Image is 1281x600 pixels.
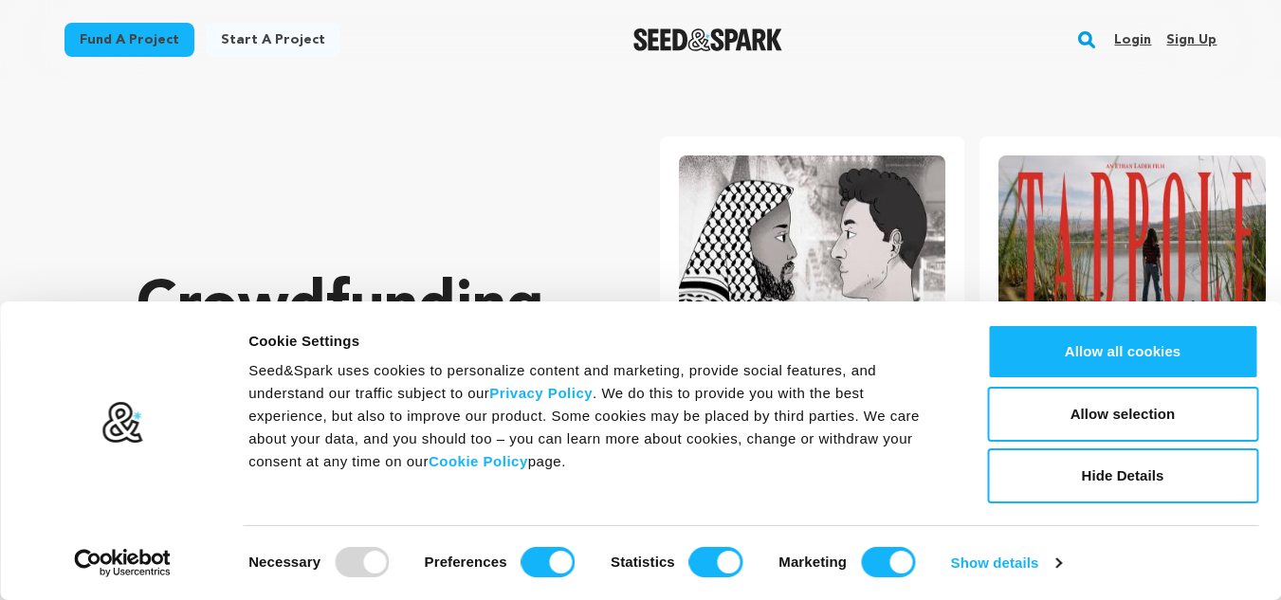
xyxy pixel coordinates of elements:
[425,554,507,570] strong: Preferences
[987,324,1258,379] button: Allow all cookies
[137,270,584,498] p: Crowdfunding that .
[40,549,206,577] a: Usercentrics Cookiebot - opens in a new window
[248,359,944,473] div: Seed&Spark uses cookies to personalize content and marketing, provide social features, and unders...
[987,387,1258,442] button: Allow selection
[206,23,340,57] a: Start a project
[489,385,593,401] a: Privacy Policy
[64,23,194,57] a: Fund a project
[101,401,144,445] img: logo
[778,554,847,570] strong: Marketing
[611,554,675,570] strong: Statistics
[248,330,944,353] div: Cookie Settings
[987,448,1258,503] button: Hide Details
[1114,25,1151,55] a: Login
[998,155,1266,337] img: TADPOLE image
[951,549,1061,577] a: Show details
[633,28,782,51] a: Seed&Spark Homepage
[248,554,320,570] strong: Necessary
[633,28,782,51] img: Seed&Spark Logo Dark Mode
[1166,25,1217,55] a: Sign up
[679,155,946,337] img: Khutbah image
[429,453,528,469] a: Cookie Policy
